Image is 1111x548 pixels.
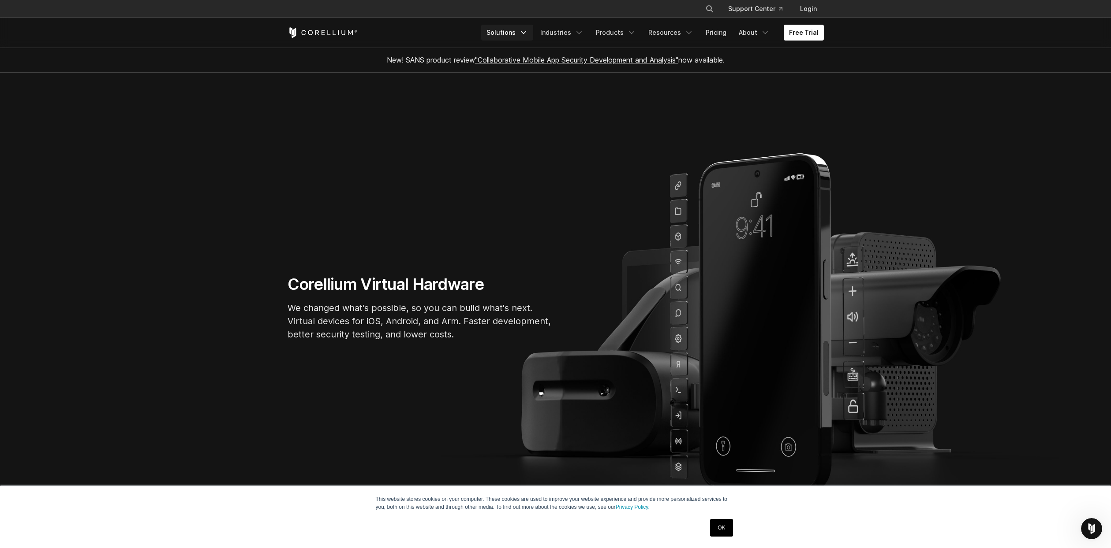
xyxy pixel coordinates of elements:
[695,1,824,17] div: Navigation Menu
[721,1,789,17] a: Support Center
[793,1,824,17] a: Login
[387,56,725,64] span: New! SANS product review now available.
[288,274,552,294] h1: Corellium Virtual Hardware
[288,301,552,341] p: We changed what's possible, so you can build what's next. Virtual devices for iOS, Android, and A...
[376,495,736,511] p: This website stores cookies on your computer. These cookies are used to improve your website expe...
[481,25,824,41] div: Navigation Menu
[733,25,775,41] a: About
[475,56,678,64] a: "Collaborative Mobile App Security Development and Analysis"
[700,25,732,41] a: Pricing
[591,25,641,41] a: Products
[481,25,533,41] a: Solutions
[535,25,589,41] a: Industries
[288,27,358,38] a: Corellium Home
[643,25,699,41] a: Resources
[710,519,733,537] a: OK
[784,25,824,41] a: Free Trial
[702,1,718,17] button: Search
[1081,518,1102,539] iframe: Intercom live chat
[616,504,650,510] a: Privacy Policy.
